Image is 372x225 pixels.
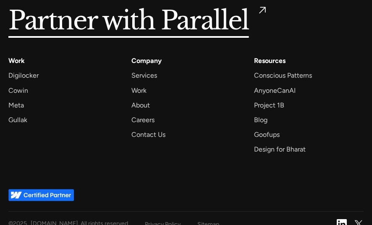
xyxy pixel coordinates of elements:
[131,55,162,66] a: Company
[254,99,284,111] a: Project 1B
[254,114,267,126] a: Blog
[131,129,165,140] a: Contact Us
[254,55,286,66] div: Resources
[8,55,25,66] a: Work
[254,129,280,140] a: Goofups
[8,114,27,126] a: Gullak
[8,85,28,96] a: Cowin
[8,99,24,111] a: Meta
[8,4,364,38] a: Partner with Parallel
[8,70,39,81] a: Digilocker
[254,144,306,155] a: Design for Bharat
[131,70,157,81] a: Services
[131,99,150,111] a: About
[254,70,312,81] a: Conscious Patterns
[131,114,155,126] a: Careers
[131,85,147,96] a: Work
[254,85,296,96] a: AnyoneCanAI
[8,4,249,38] h5: Partner with Parallel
